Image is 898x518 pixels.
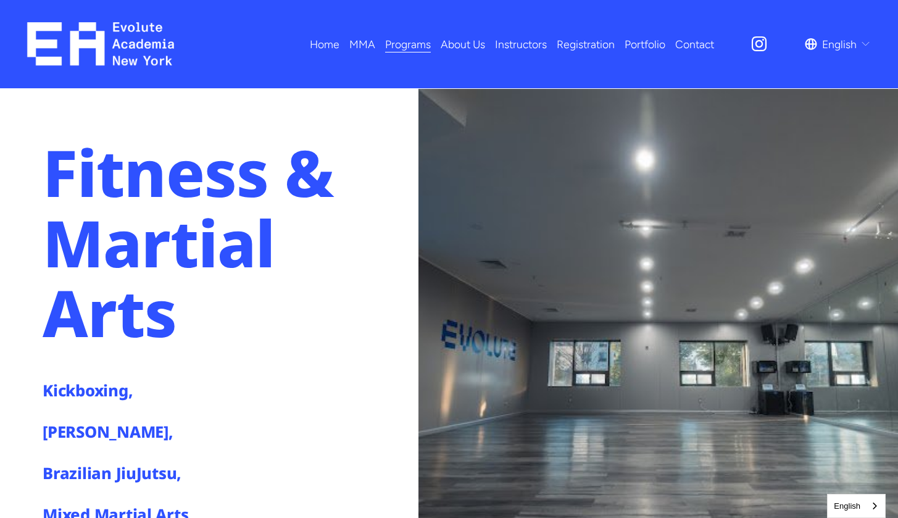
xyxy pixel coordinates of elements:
[385,33,431,55] a: folder dropdown
[675,33,714,55] a: Contact
[441,33,485,55] a: About Us
[43,462,241,484] h4: Brazilian JiuJutsu,
[385,35,431,54] span: Programs
[43,137,412,348] h1: Fitness & Martial Arts
[310,33,339,55] a: Home
[750,35,768,53] a: Instagram
[557,33,615,55] a: Registration
[495,33,547,55] a: Instructors
[827,494,886,518] aside: Language selected: English
[43,421,241,443] h4: [PERSON_NAME],
[43,380,241,401] h4: Kickboxing,
[27,22,175,65] img: EA
[828,495,885,517] a: English
[805,33,871,55] div: language picker
[349,33,375,55] a: folder dropdown
[349,35,375,54] span: MMA
[822,35,857,54] span: English
[625,33,665,55] a: Portfolio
